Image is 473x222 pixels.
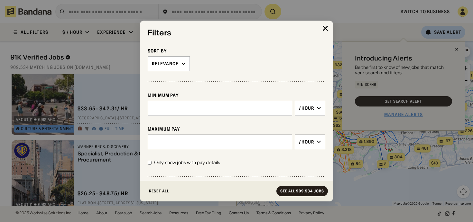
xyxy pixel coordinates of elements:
div: Minimum Pay [148,92,325,98]
div: /hour [299,139,314,145]
div: See all 909,534 jobs [280,189,324,193]
div: Maximum Pay [148,126,325,132]
div: /hour [299,105,314,111]
div: Sort By [148,48,325,54]
div: Relevance [152,61,179,67]
div: Filters [148,28,325,38]
div: Reset All [149,189,169,193]
div: Only show jobs with pay details [154,160,220,166]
